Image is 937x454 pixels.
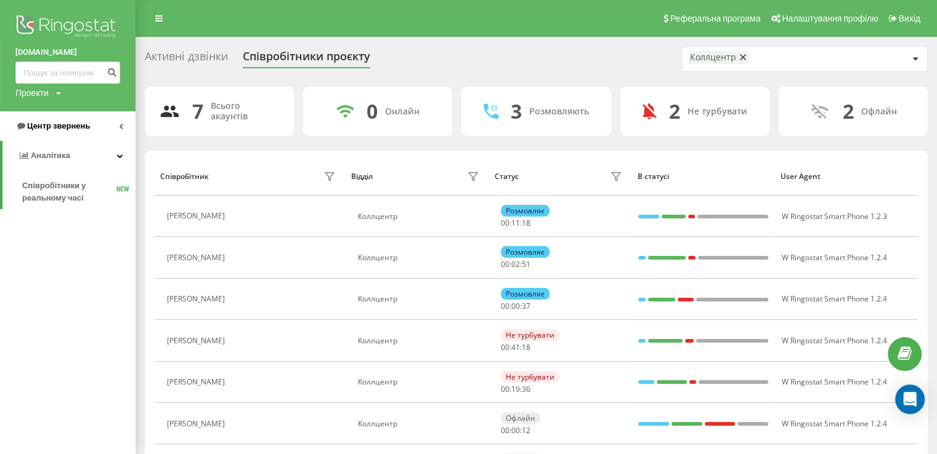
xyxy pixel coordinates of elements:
div: Розмовляє [501,246,550,258]
span: 00 [501,218,509,228]
div: [PERSON_NAME] [167,378,228,386]
span: W Ringostat Smart Phone 1.2.4 [782,335,887,346]
div: Розмовляє [501,205,550,217]
div: Коллцентр [358,378,482,386]
span: 00 [501,384,509,394]
div: [PERSON_NAME] [167,337,228,345]
div: Розмовляє [501,288,550,300]
span: 00 [501,342,509,352]
div: Онлайн [385,106,420,117]
div: 2 [842,100,853,123]
span: 37 [522,301,530,311]
div: [PERSON_NAME] [167,253,228,262]
div: Активні дзвінки [145,50,228,69]
a: [DOMAIN_NAME] [15,46,120,58]
span: 11 [511,218,520,228]
span: 18 [522,218,530,228]
div: : : [501,343,530,352]
span: 41 [511,342,520,352]
div: Всього акаунтів [211,101,279,122]
div: Офлайн [861,106,896,117]
span: 51 [522,259,530,269]
div: Коллцентр [358,337,482,345]
div: Open Intercom Messenger [895,384,925,414]
div: Коллцентр [358,295,482,303]
span: Центр звернень [27,121,90,130]
span: 00 [511,425,520,436]
span: 36 [522,384,530,394]
span: W Ringostat Smart Phone 1.2.3 [782,211,887,221]
span: 02 [511,259,520,269]
span: Співробітники у реальному часі [22,180,116,204]
div: : : [501,219,530,228]
div: Не турбувати [501,371,559,383]
div: [PERSON_NAME] [167,212,228,220]
span: 00 [501,301,509,311]
a: Аналiтика [2,141,136,170]
span: 18 [522,342,530,352]
span: Реферальна програма [670,14,761,23]
img: Ringostat logo [15,12,120,43]
span: 19 [511,384,520,394]
div: В статусі [638,172,769,181]
div: 2 [669,100,680,123]
div: : : [501,260,530,269]
div: Відділ [351,172,373,181]
div: : : [501,385,530,394]
span: W Ringostat Smart Phone 1.2.4 [782,376,887,387]
div: Не турбувати [688,106,747,117]
div: 3 [511,100,522,123]
span: Аналiтика [31,151,70,160]
div: Офлайн [501,412,540,424]
div: : : [501,426,530,435]
div: Коллцентр [358,253,482,262]
div: : : [501,302,530,311]
input: Пошук за номером [15,62,120,84]
span: Налаштування профілю [782,14,878,23]
span: 00 [501,425,509,436]
span: W Ringostat Smart Phone 1.2.4 [782,293,887,304]
div: Співробітники проєкту [243,50,370,69]
span: 12 [522,425,530,436]
div: Статус [494,172,518,181]
div: [PERSON_NAME] [167,420,228,428]
span: W Ringostat Smart Phone 1.2.4 [782,418,887,429]
div: Співробітник [160,172,209,181]
div: Коллцентр [358,212,482,221]
div: [PERSON_NAME] [167,295,228,303]
span: 00 [511,301,520,311]
span: Вихід [899,14,920,23]
a: Співробітники у реальному часіNEW [22,175,136,209]
span: W Ringostat Smart Phone 1.2.4 [782,252,887,263]
div: 0 [367,100,378,123]
div: User Agent [781,172,912,181]
span: 00 [501,259,509,269]
div: Коллцентр [690,52,736,63]
div: 7 [192,100,203,123]
div: Не турбувати [501,329,559,341]
div: Проекти [15,87,49,99]
div: Розмовляють [529,106,589,117]
div: Коллцентр [358,420,482,428]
